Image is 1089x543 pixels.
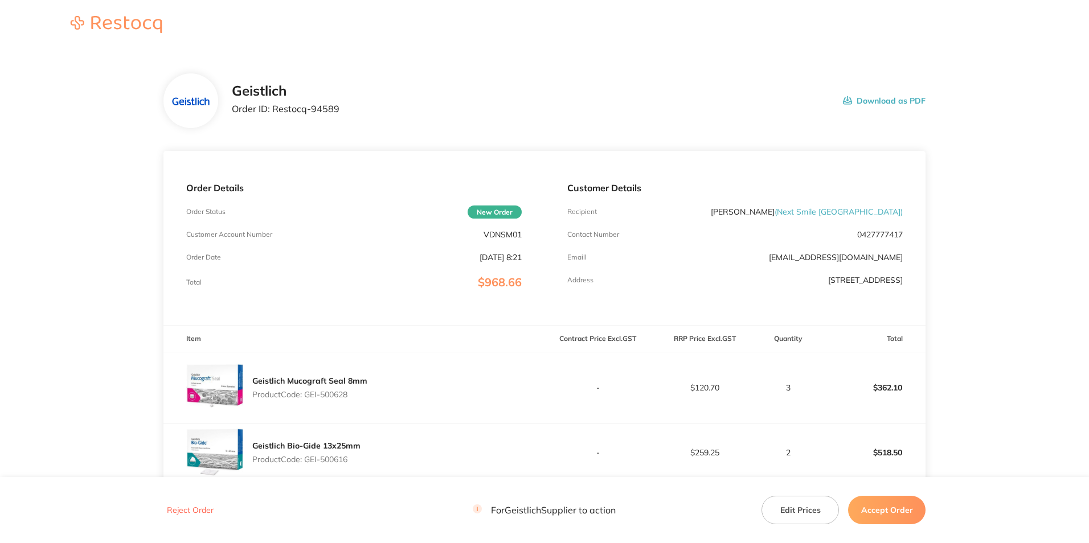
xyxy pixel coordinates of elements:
[252,376,367,386] a: Geistlich Mucograft Seal 8mm
[186,208,226,216] p: Order Status
[186,424,243,481] img: bW82bXM1dw
[172,83,209,120] img: dmE5cGxzaw
[775,207,903,217] span: ( Next Smile [GEOGRAPHIC_DATA] )
[819,326,926,352] th: Total
[163,505,217,516] button: Reject Order
[758,326,819,352] th: Quantity
[652,383,757,392] p: $120.70
[567,253,587,261] p: Emaill
[186,352,243,423] img: cnk0aTB2eQ
[252,455,361,464] p: Product Code: GEI-500616
[820,374,925,401] p: $362.10
[759,448,818,457] p: 2
[186,183,522,193] p: Order Details
[711,207,903,216] p: [PERSON_NAME]
[820,439,925,466] p: $518.50
[759,383,818,392] p: 3
[480,253,522,262] p: [DATE] 8:21
[252,390,367,399] p: Product Code: GEI-500628
[252,441,361,451] a: Geistlich Bio-Gide 13x25mm
[59,16,173,35] a: Restocq logo
[651,326,758,352] th: RRP Price Excl. GST
[848,496,926,524] button: Accept Order
[478,275,522,289] span: $968.66
[567,231,619,238] p: Contact Number
[59,16,173,33] img: Restocq logo
[843,83,926,118] button: Download as PDF
[828,275,903,285] p: [STREET_ADDRESS]
[545,383,650,392] p: -
[857,230,903,239] p: 0427777417
[186,278,202,286] p: Total
[484,230,522,239] p: VDNSM01
[545,448,650,457] p: -
[186,231,272,238] p: Customer Account Number
[769,252,903,262] a: [EMAIL_ADDRESS][DOMAIN_NAME]
[163,326,544,352] th: Item
[232,104,339,114] p: Order ID: Restocq- 94589
[468,205,522,219] span: New Order
[567,183,903,193] p: Customer Details
[762,496,839,524] button: Edit Prices
[652,448,757,457] p: $259.25
[473,505,616,516] p: For Geistlich Supplier to action
[544,326,651,352] th: Contract Price Excl. GST
[567,276,593,284] p: Address
[567,208,597,216] p: Recipient
[186,253,221,261] p: Order Date
[232,83,339,99] h2: Geistlich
